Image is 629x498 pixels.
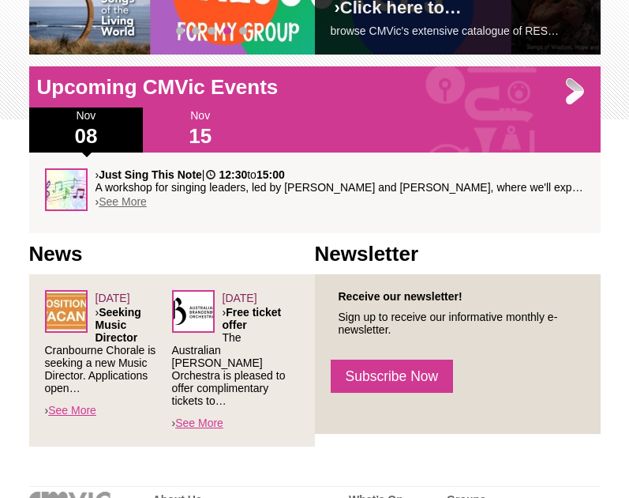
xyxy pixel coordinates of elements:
h1: Newsletter [315,241,601,266]
strong: Just Sing This Note [99,168,202,181]
p: › Cranbourne Chorale is seeking a new Music Director. Applications open… [45,306,172,394]
span: [DATE] [223,292,257,304]
strong: 12:30 [219,168,247,181]
a: See More [99,195,147,208]
img: Rainbow-notes.jpg [45,168,88,211]
div: Nov [29,108,144,153]
strong: 15:00 [256,168,285,181]
img: Australian_Brandenburg_Orchestra.png [172,290,215,333]
div: › [172,290,299,431]
div: Nov [143,108,257,153]
span: [DATE] [95,292,130,304]
p: › The Australian [PERSON_NAME] Orchestra is pleased to offer complimentary tickets to… [172,306,299,407]
p: › | to A workshop for singing leaders, led by [PERSON_NAME] and [PERSON_NAME], where we'll explor... [95,168,585,194]
div: › [45,168,585,217]
h1: 15 [143,123,257,149]
h1: 08 [29,123,144,149]
strong: Free ticket offer [223,306,282,331]
a: See More [48,404,96,417]
strong: Seeking Music Director [95,306,141,344]
h1: Upcoming CMVic Events [29,74,601,100]
a: Subscribe Now [331,360,454,393]
strong: Receive our newsletter! [339,290,462,303]
h1: News [29,241,315,266]
div: › [45,290,172,418]
img: POSITION_vacant.jpg [45,290,88,333]
p: Sign up to receive our informative monthly e-newsletter. [331,311,585,336]
a: See More [175,417,223,429]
